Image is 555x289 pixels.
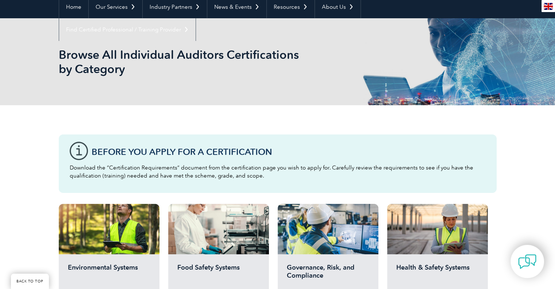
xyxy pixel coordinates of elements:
h2: Environmental Systems [68,263,150,285]
h3: Before You Apply For a Certification [92,147,486,156]
img: en [544,3,553,10]
h1: Browse All Individual Auditors Certifications by Category [59,47,339,76]
a: Find Certified Professional / Training Provider [59,18,196,41]
img: contact-chat.png [518,252,536,271]
h2: Governance, Risk, and Compliance [287,263,369,285]
a: BACK TO TOP [11,274,49,289]
h2: Health & Safety Systems [396,263,479,285]
h2: Food Safety Systems [177,263,260,285]
p: Download the “Certification Requirements” document from the certification page you wish to apply ... [70,164,486,180]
